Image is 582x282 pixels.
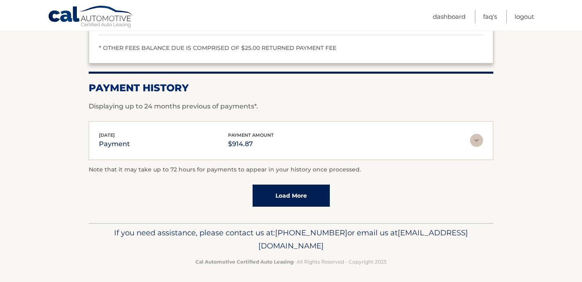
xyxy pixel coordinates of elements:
[253,185,330,207] a: Load More
[515,10,534,23] a: Logout
[433,10,466,23] a: Dashboard
[99,138,130,150] p: payment
[228,138,274,150] p: $914.87
[228,132,274,138] span: payment amount
[89,102,493,111] p: Displaying up to 24 months previous of payments*.
[483,10,497,23] a: FAQ's
[470,134,483,147] img: accordion-rest.svg
[94,257,488,266] p: - All Rights Reserved - Copyright 2025
[99,132,115,138] span: [DATE]
[275,228,347,237] span: [PHONE_NUMBER]
[94,226,488,253] p: If you need assistance, please contact us at: or email us at
[89,165,493,175] p: Note that it may take up to 72 hours for payments to appear in your history once processed.
[48,5,134,29] a: Cal Automotive
[89,82,493,94] h2: Payment History
[195,259,293,265] strong: Cal Automotive Certified Auto Leasing
[99,43,483,53] div: * OTHER FEES BALANCE DUE IS COMPRISED OF $25.00 RETURNED PAYMENT FEE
